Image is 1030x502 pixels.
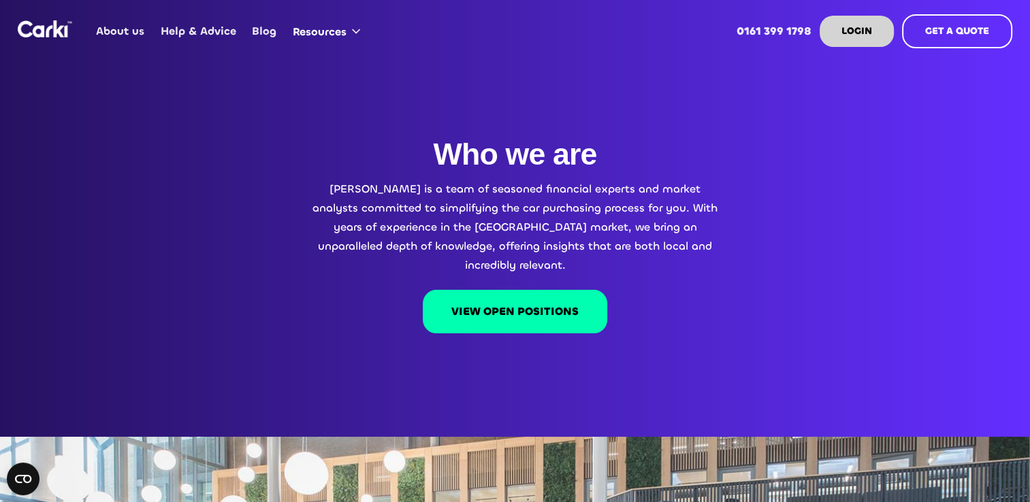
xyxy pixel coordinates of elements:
[434,136,597,173] h1: Who we are
[423,290,607,333] a: VIEW OPEN POSITIONS
[18,20,72,37] a: home
[88,5,152,58] a: About us
[285,5,374,57] div: Resources
[311,180,720,275] p: [PERSON_NAME] is a team of seasoned financial experts and market analysts committed to simplifyin...
[737,24,811,38] strong: 0161 399 1798
[18,20,72,37] img: Logo
[820,16,894,47] a: LOGIN
[152,5,244,58] a: Help & Advice
[7,463,39,495] button: Open CMP widget
[925,24,989,37] strong: GET A QUOTE
[841,24,872,37] strong: LOGIN
[902,14,1012,48] a: GET A QUOTE
[293,24,347,39] div: Resources
[244,5,285,58] a: Blog
[729,5,820,58] a: 0161 399 1798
